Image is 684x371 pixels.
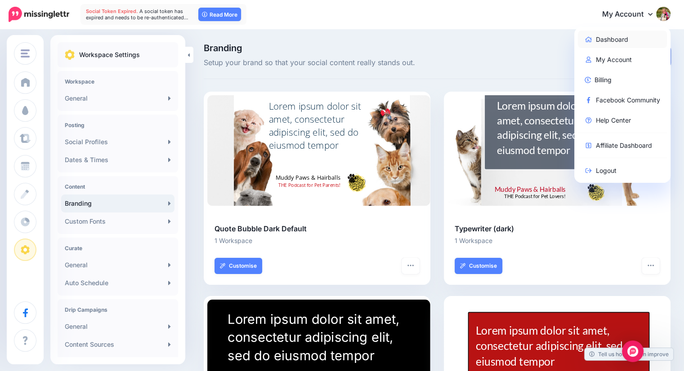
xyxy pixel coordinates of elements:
[476,322,641,369] div: Lorem ipsum dolor sit amet, consectetur adipiscing elit, sed do eiusmod tempor
[65,183,171,190] h4: Content
[65,245,171,252] h4: Curate
[578,162,667,179] a: Logout
[578,91,667,109] a: Facebook Community
[593,4,671,26] a: My Account
[215,258,262,274] a: Customise
[578,137,667,154] a: Affiliate Dashboard
[585,348,673,360] a: Tell us how we can improve
[9,7,69,22] img: Missinglettr
[578,31,667,48] a: Dashboard
[228,310,409,365] div: Lorem ipsum dolor sit amet, consectetur adipiscing elit, sed do eiusmod tempor
[215,224,307,233] b: Quote Bubble Dark Default
[61,336,174,353] a: Content Sources
[79,49,140,60] p: Workspace Settings
[204,44,510,53] span: Branding
[275,173,340,181] span: Muddy Paws & Hairballs
[65,50,75,60] img: settings.png
[278,181,340,189] span: THE Podcast for Pet Parents!
[578,71,667,88] a: Billing
[61,133,174,151] a: Social Profiles
[86,8,138,14] span: Social Token Expired.
[65,306,171,313] h4: Drip Campaigns
[61,318,174,336] a: General
[455,224,514,233] b: Typewriter (dark)
[65,122,171,128] h4: Posting
[622,340,644,362] div: Open Intercom Messenger
[574,27,671,183] div: My Account
[504,192,566,200] span: THE Podcast for Pet Lovers!
[578,51,667,68] a: My Account
[585,77,591,83] img: revenue-blue.png
[455,235,660,246] li: 1 Workspace
[578,111,667,129] a: Help Center
[61,89,174,107] a: General
[455,258,502,274] a: Customise
[61,274,174,292] a: Auto Schedule
[86,8,188,21] span: A social token has expired and needs to be re-authenticated…
[269,100,371,151] div: Lorem ipsum dolor sit amet, consectetur adipiscing elit, sed do eiusmod tempor
[495,185,566,193] span: Muddy Paws & Hairballs
[198,8,241,21] a: Read More
[204,57,510,69] span: Setup your brand so that your social content really stands out.
[61,256,174,274] a: General
[497,98,610,157] div: Lorem ipsum dolor sit amet, consectetur adipiscing elit, sed do eiusmod tempor
[61,212,174,230] a: Custom Fonts
[61,151,174,169] a: Dates & Times
[21,49,30,57] img: menu.png
[65,78,171,85] h4: Workspace
[215,235,420,246] li: 1 Workspace
[61,194,174,212] a: Branding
